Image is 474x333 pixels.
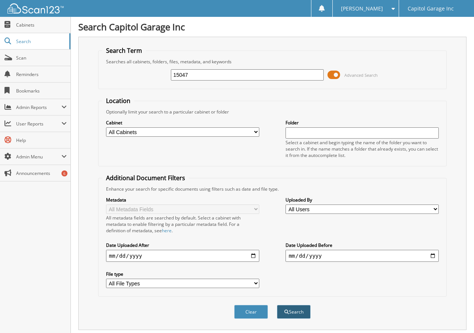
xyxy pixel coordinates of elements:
label: Metadata [106,197,259,203]
button: Clear [234,305,268,319]
div: Select a cabinet and begin typing the name of the folder you want to search in. If the name match... [286,139,439,158]
span: Search [16,38,66,45]
input: end [286,250,439,262]
div: Enhance your search for specific documents using filters such as date and file type. [102,186,443,192]
div: All metadata fields are searched by default. Select a cabinet with metadata to enable filtering b... [106,215,259,234]
span: Capitol Garage Inc [408,6,454,11]
span: Bookmarks [16,88,67,94]
span: Cabinets [16,22,67,28]
span: Admin Menu [16,154,61,160]
img: scan123-logo-white.svg [7,3,64,13]
span: Scan [16,55,67,61]
a: here [162,227,172,234]
div: Searches all cabinets, folders, files, metadata, and keywords [102,58,443,65]
label: Folder [286,119,439,126]
label: Date Uploaded Before [286,242,439,248]
span: [PERSON_NAME] [341,6,383,11]
label: Uploaded By [286,197,439,203]
span: Help [16,137,67,143]
label: Cabinet [106,119,259,126]
span: Reminders [16,71,67,78]
input: start [106,250,259,262]
legend: Search Term [102,46,146,55]
label: File type [106,271,259,277]
label: Date Uploaded After [106,242,259,248]
button: Search [277,305,311,319]
span: Advanced Search [344,72,378,78]
iframe: Chat Widget [437,297,474,333]
div: 6 [61,170,67,176]
span: Admin Reports [16,104,61,111]
span: User Reports [16,121,61,127]
span: Announcements [16,170,67,176]
h1: Search Capitol Garage Inc [78,21,467,33]
div: Optionally limit your search to a particular cabinet or folder [102,109,443,115]
legend: Additional Document Filters [102,174,189,182]
legend: Location [102,97,134,105]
